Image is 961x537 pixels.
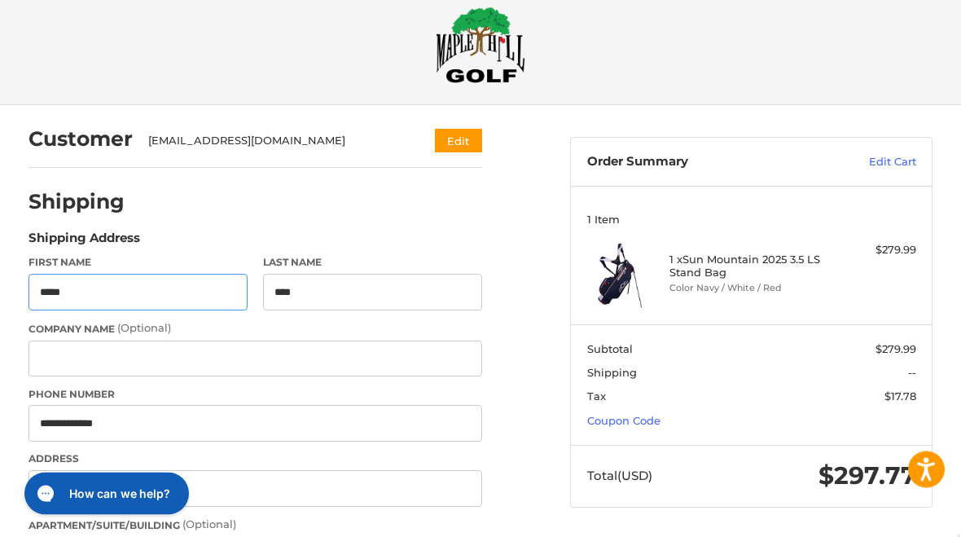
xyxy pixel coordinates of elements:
[834,243,916,259] div: $279.99
[29,321,483,337] label: Company Name
[263,256,482,271] label: Last Name
[669,282,830,296] li: Color Navy / White / Red
[587,367,637,380] span: Shipping
[29,388,483,403] label: Phone Number
[587,155,812,171] h3: Order Summary
[669,253,830,280] h4: 1 x Sun Mountain 2025 3.5 LS Stand Bag
[818,461,916,491] span: $297.77
[117,322,171,335] small: (Optional)
[587,415,660,428] a: Coupon Code
[436,7,525,84] img: Maple Hill Golf
[29,452,483,467] label: Address
[182,518,236,531] small: (Optional)
[908,367,916,380] span: --
[811,155,916,171] a: Edit Cart
[16,467,194,521] iframe: Gorgias live chat messenger
[29,127,133,152] h2: Customer
[587,343,633,356] span: Subtotal
[587,469,652,484] span: Total (USD)
[587,390,606,403] span: Tax
[29,517,483,534] label: Apartment/Suite/Building
[587,213,916,227] h3: 1 Item
[148,134,403,150] div: [EMAIL_ADDRESS][DOMAIN_NAME]
[884,390,916,403] span: $17.78
[29,190,125,215] h2: Shipping
[29,230,140,256] legend: Shipping Address
[435,130,482,153] button: Edit
[29,256,248,271] label: First Name
[875,343,916,356] span: $279.99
